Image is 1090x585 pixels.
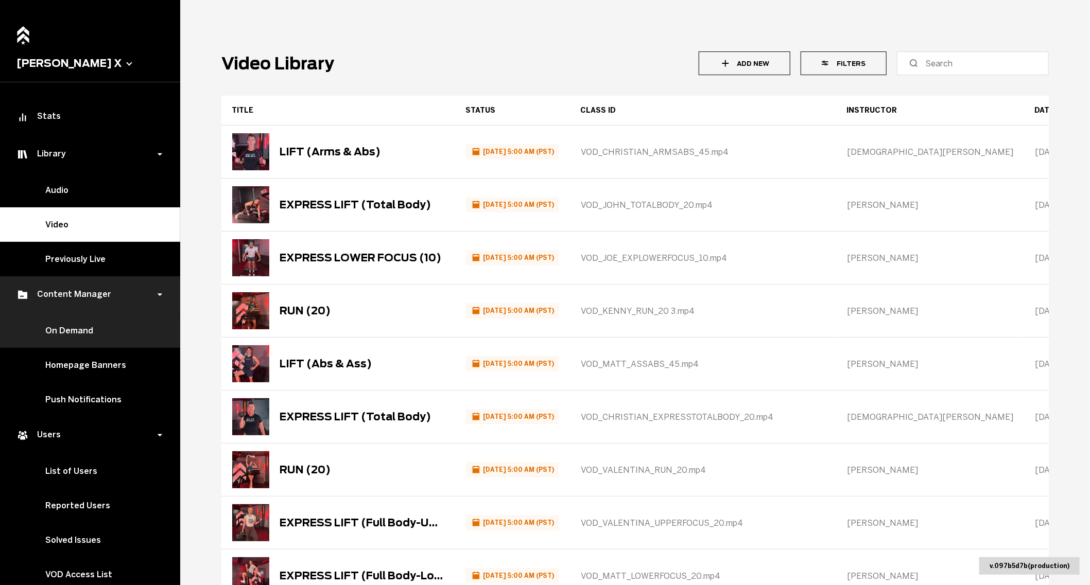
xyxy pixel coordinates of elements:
span: [PERSON_NAME] [847,200,918,210]
div: RUN (20) [280,305,331,317]
span: [PERSON_NAME] [847,359,918,369]
span: SCHEDULED [466,409,559,424]
span: [PERSON_NAME] [847,518,918,528]
div: Library [16,148,159,161]
span: [DEMOGRAPHIC_DATA][PERSON_NAME] [847,412,1013,422]
th: Toggle SortBy [570,96,836,126]
div: Stats [16,111,164,123]
span: VOD_MATT_ASSABS_45.mp4 [581,359,699,369]
span: [PERSON_NAME] [847,571,918,581]
img: EXPRESS LIFT (Total Body) [232,186,269,223]
a: Home [14,21,32,43]
span: SCHEDULED [466,144,559,159]
span: SCHEDULED [466,356,559,371]
button: Add New [699,51,790,75]
span: [PERSON_NAME] [847,253,918,263]
img: RUN (20) [232,451,269,488]
span: SCHEDULED [466,197,559,212]
div: LIFT (Arms & Abs) [280,146,380,158]
div: Content Manager [16,289,159,301]
div: EXPRESS LIFT (Total Body) [280,411,431,423]
th: Toggle SortBy [455,96,570,126]
div: Users [16,429,159,441]
span: [PERSON_NAME] [847,306,918,316]
span: VOD_VALENTINA_RUN_20.mp4 [581,465,706,475]
span: SCHEDULED [466,568,559,583]
div: EXPRESS LIFT (Total Body) [280,199,431,211]
div: LIFT (Abs & Ass) [280,358,372,370]
span: VOD_JOE_EXPLOWERFOCUS_10.mp4 [581,253,727,263]
span: [PERSON_NAME] [847,465,918,475]
div: RUN (20) [280,464,331,476]
th: Toggle SortBy [836,96,1024,126]
span: VOD_KENNY_RUN_20 3.mp4 [581,306,695,316]
img: RUN (20) [232,292,269,329]
div: EXPRESS LOWER FOCUS (10) [280,252,441,264]
span: SCHEDULED [466,462,559,477]
span: VOD_JOHN_TOTALBODY_20.mp4 [581,200,713,210]
img: LIFT (Arms & Abs) [232,133,269,170]
span: SCHEDULED [466,250,559,265]
img: EXPRESS LIFT (Full Body-Upper Focus) [232,504,269,541]
span: [DEMOGRAPHIC_DATA][PERSON_NAME] [847,147,1013,157]
span: VOD_MATT_LOWERFOCUS_20.mp4 [581,571,720,581]
div: EXPRESS LIFT (Full Body-Lower Focus) [280,570,444,582]
span: VOD_VALENTINA_UPPERFOCUS_20.mp4 [581,518,743,528]
h1: Video Library [221,54,334,74]
span: SCHEDULED [466,303,559,318]
input: Search [925,57,1028,69]
img: EXPRESS LOWER FOCUS (10) [232,239,269,276]
img: LIFT (Abs & Ass) [232,345,269,382]
button: [PERSON_NAME] X [16,57,164,69]
button: Filters [801,51,887,75]
span: VOD_CHRISTIAN_EXPRESSTOTALBODY_20.mp4 [581,412,773,422]
span: SCHEDULED [466,515,559,530]
div: v. 097b5d7b ( production ) [979,557,1080,575]
img: EXPRESS LIFT (Total Body) [232,398,269,435]
th: Toggle SortBy [221,96,455,126]
div: EXPRESS LIFT (Full Body-Upper Focus) [280,517,444,529]
span: VOD_CHRISTIAN_ARMSABS_45.mp4 [581,147,729,157]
